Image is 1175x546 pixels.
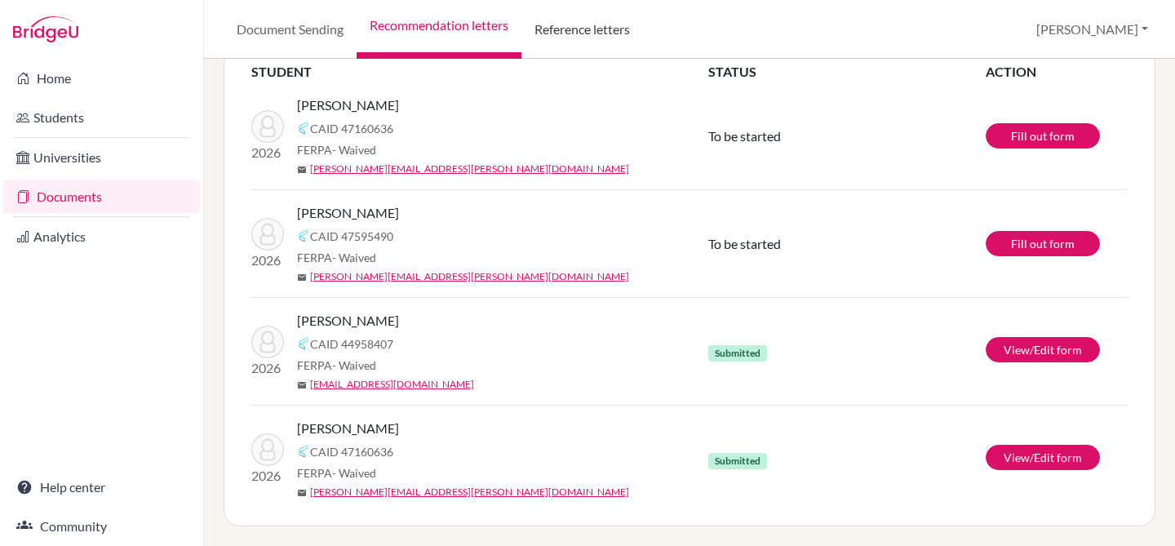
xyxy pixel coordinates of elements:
[332,251,376,264] span: - Waived
[985,61,1128,82] th: ACTION
[251,466,284,486] p: 2026
[708,128,781,144] span: To be started
[310,377,474,392] a: [EMAIL_ADDRESS][DOMAIN_NAME]
[251,218,284,251] img: Premchandani, Aarav
[3,101,200,134] a: Students
[297,445,310,458] img: Common App logo
[297,380,307,390] span: mail
[297,165,307,175] span: mail
[332,358,376,372] span: - Waived
[986,445,1100,470] a: View/Edit form
[251,110,284,143] img: Alwani, Krish
[297,464,376,482] span: FERPA
[251,61,707,82] th: STUDENT
[251,433,284,466] img: Alwani, Krish
[297,122,310,135] img: Common App logo
[251,358,284,378] p: 2026
[297,311,399,331] span: [PERSON_NAME]
[986,231,1100,256] a: Fill out form
[251,326,284,358] img: Varde, Athena
[297,273,307,282] span: mail
[332,143,376,157] span: - Waived
[3,220,200,253] a: Analytics
[3,471,200,504] a: Help center
[707,61,985,82] th: STATUS
[1029,14,1155,45] button: [PERSON_NAME]
[251,143,284,162] p: 2026
[310,269,629,284] a: [PERSON_NAME][EMAIL_ADDRESS][PERSON_NAME][DOMAIN_NAME]
[986,123,1100,149] a: Fill out form
[310,485,629,499] a: [PERSON_NAME][EMAIL_ADDRESS][PERSON_NAME][DOMAIN_NAME]
[310,228,393,245] span: CAID 47595490
[310,443,393,460] span: CAID 47160636
[297,141,376,158] span: FERPA
[3,180,200,213] a: Documents
[297,229,310,242] img: Common App logo
[310,162,629,176] a: [PERSON_NAME][EMAIL_ADDRESS][PERSON_NAME][DOMAIN_NAME]
[708,236,781,251] span: To be started
[986,337,1100,362] a: View/Edit form
[297,357,376,374] span: FERPA
[332,466,376,480] span: - Waived
[297,95,399,115] span: [PERSON_NAME]
[708,345,767,362] span: Submitted
[297,249,376,266] span: FERPA
[3,510,200,543] a: Community
[310,335,393,353] span: CAID 44958407
[708,453,767,469] span: Submitted
[13,16,78,42] img: Bridge-U
[297,337,310,350] img: Common App logo
[251,251,284,270] p: 2026
[297,419,399,438] span: [PERSON_NAME]
[297,488,307,498] span: mail
[310,120,393,137] span: CAID 47160636
[297,203,399,223] span: [PERSON_NAME]
[3,141,200,174] a: Universities
[3,62,200,95] a: Home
